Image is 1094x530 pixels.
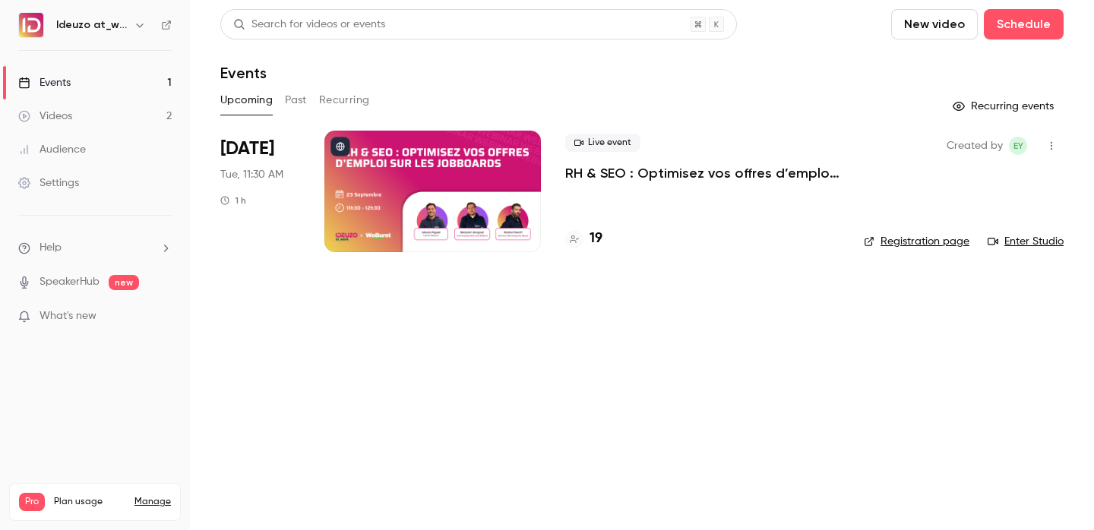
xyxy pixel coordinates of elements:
[220,64,267,82] h1: Events
[18,142,86,157] div: Audience
[40,308,96,324] span: What's new
[18,240,172,256] li: help-dropdown-opener
[220,194,246,207] div: 1 h
[946,94,1064,118] button: Recurring events
[220,137,274,161] span: [DATE]
[220,131,300,252] div: Sep 23 Tue, 11:30 AM (Europe/Madrid)
[54,496,125,508] span: Plan usage
[864,234,969,249] a: Registration page
[565,164,839,182] a: RH & SEO : Optimisez vos offres d’emploi sur les jobboards
[319,88,370,112] button: Recurring
[1009,137,1027,155] span: Eva Yahiaoui
[285,88,307,112] button: Past
[109,275,139,290] span: new
[891,9,978,39] button: New video
[988,234,1064,249] a: Enter Studio
[984,9,1064,39] button: Schedule
[19,13,43,37] img: Ideuzo at_work
[590,229,602,249] h4: 19
[18,75,71,90] div: Events
[220,88,273,112] button: Upcoming
[565,229,602,249] a: 19
[40,240,62,256] span: Help
[220,167,283,182] span: Tue, 11:30 AM
[1013,137,1023,155] span: EY
[18,109,72,124] div: Videos
[134,496,171,508] a: Manage
[233,17,385,33] div: Search for videos or events
[40,274,100,290] a: SpeakerHub
[18,175,79,191] div: Settings
[565,134,640,152] span: Live event
[947,137,1003,155] span: Created by
[19,493,45,511] span: Pro
[56,17,128,33] h6: Ideuzo at_work
[153,310,172,323] iframe: Noticeable Trigger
